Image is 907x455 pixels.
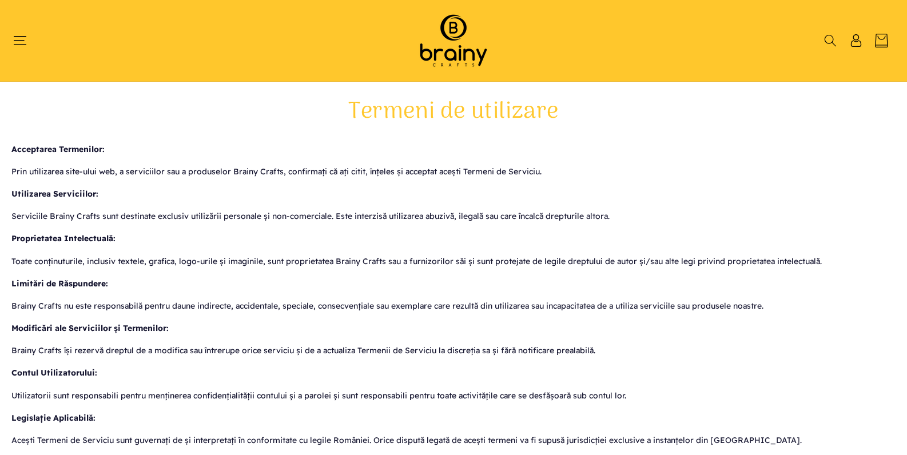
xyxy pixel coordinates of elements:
[11,165,896,179] p: Prin utilizarea site-ului web, a serviciilor sau a produselor Brainy Crafts, confirmați că ați ci...
[11,344,896,358] p: Brainy Crafts își rezervă dreptul de a modifica sau întrerupe orice serviciu și de a actualiza Te...
[823,34,837,47] summary: Căutați
[11,278,108,289] strong: Limitări de Răspundere:
[11,433,896,448] p: Acești Termeni de Serviciu sunt guvernați de și interpretați în conformitate cu legile României. ...
[11,323,169,333] strong: Modificări ale Serviciilor și Termenilor:
[11,299,896,313] p: Brainy Crafts nu este responsabilă pentru daune indirecte, accidentale, speciale, consecvențiale ...
[18,34,33,47] summary: Meniu
[11,209,896,223] p: Serviciile Brainy Crafts sunt destinate exclusiv utilizării personale și non-comerciale. Este int...
[11,189,98,199] strong: Utilizarea Serviciilor:
[11,254,896,269] p: Toate conținuturile, inclusiv textele, grafica, logo-urile și imaginile, sunt proprietatea Brainy...
[11,368,97,378] strong: Contul Utilizatorului:
[11,413,96,423] strong: Legislație Aplicabilă:
[11,389,896,403] p: Utilizatorii sunt responsabili pentru menținerea confidențialității contului și a parolei și sunt...
[11,144,105,154] strong: Acceptarea Termenilor:
[405,11,502,70] img: Brainy Crafts
[11,97,896,127] h1: Termeni de utilizare
[11,233,116,244] strong: Proprietatea Intelectuală:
